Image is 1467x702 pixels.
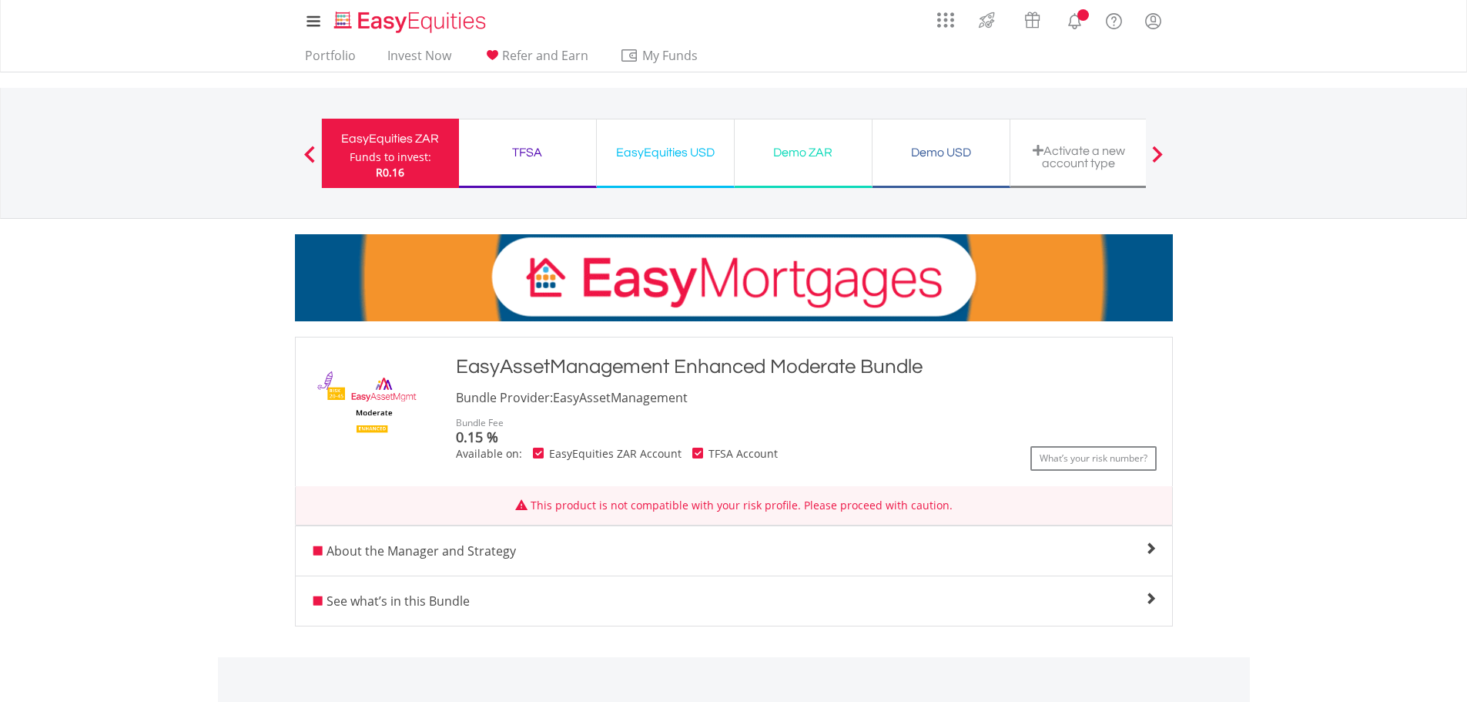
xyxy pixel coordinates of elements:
[1020,8,1045,32] img: vouchers-v2.svg
[328,4,492,35] a: Home page
[1094,4,1134,35] a: FAQ's and Support
[456,353,1157,381] div: EasyAssetManagement Enhanced Moderate Bundle
[882,142,1000,163] div: Demo USD
[1030,446,1157,471] a: What’s your risk number?
[468,142,587,163] div: TFSA
[456,428,498,446] span: 0.15 %
[974,8,1000,32] img: thrive-v2.svg
[327,542,516,559] span: About the Manager and Strategy
[708,446,778,461] span: TFSA Account
[456,416,504,429] span: Bundle Fee
[331,9,492,35] img: EasyEquities_Logo.png
[937,12,954,29] img: grid-menu-icon.svg
[299,48,362,72] a: Portfolio
[502,47,588,64] span: Refer and Earn
[1134,4,1173,38] a: My Profile
[549,446,682,461] span: EasyEquities ZAR Account
[350,149,431,165] div: Funds to invest:
[1055,4,1094,35] a: Notifications
[620,45,721,65] span: My Funds
[376,165,404,180] span: R0.16
[1010,4,1055,32] a: Vouchers
[327,593,470,610] span: See what’s in this Bundle
[744,142,862,163] div: Demo ZAR
[314,368,430,440] img: EMPBundle_EModerate.png
[606,142,725,163] div: EasyEquities USD
[477,48,595,72] a: Refer and Earn
[1020,144,1138,170] div: Activate a new account type
[927,4,964,29] a: AppsGrid
[456,389,553,406] span: Bundle Provider:
[456,388,1157,407] h4: EasyAssetManagement
[295,234,1173,321] img: EasyMortage Promotion Banner
[331,128,450,149] div: EasyEquities ZAR
[456,446,522,461] span: Available on:
[531,498,953,512] span: This product is not compatible with your risk profile. Please proceed with caution.
[381,48,457,72] a: Invest Now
